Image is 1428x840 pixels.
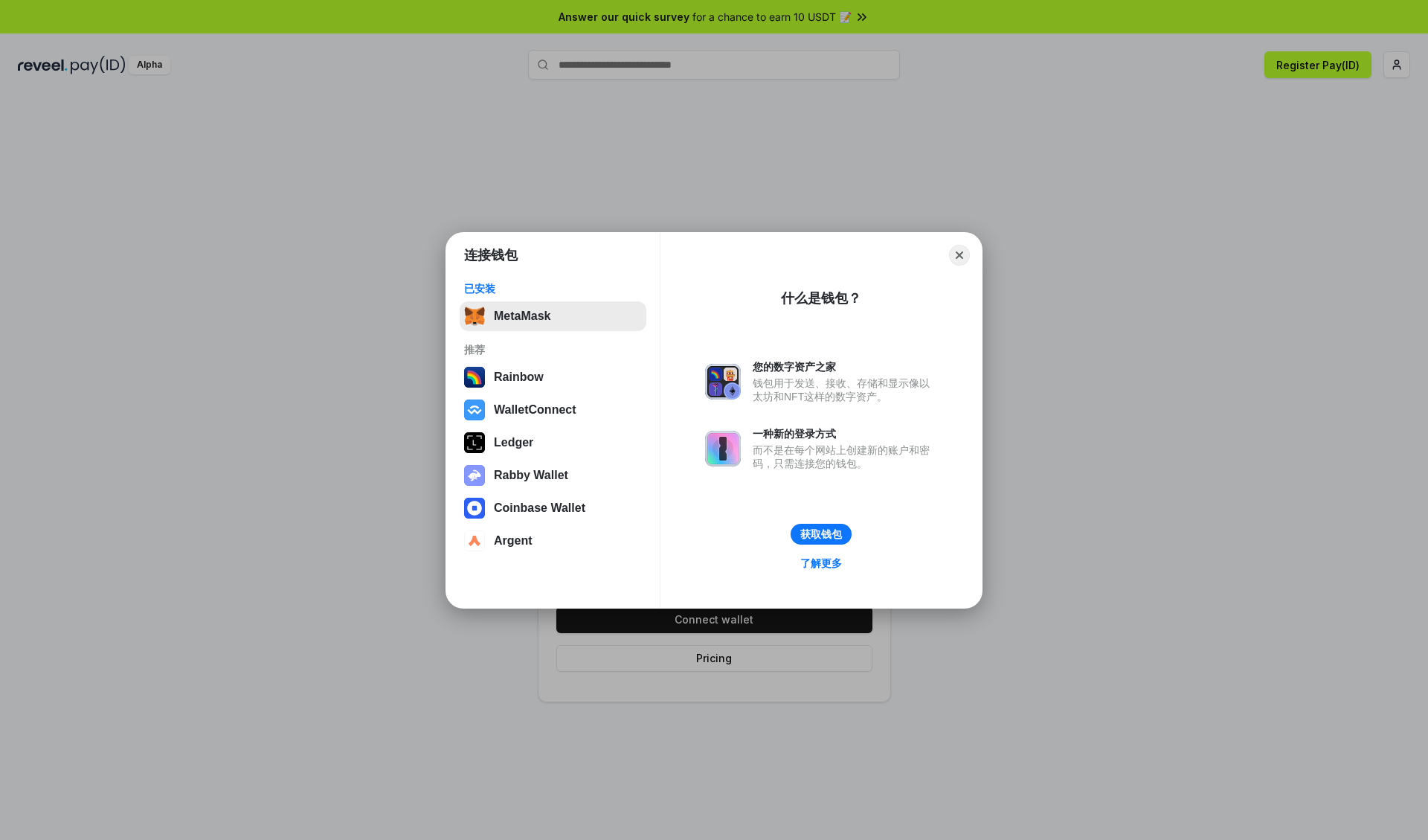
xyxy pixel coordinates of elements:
[494,310,550,323] div: MetaMask
[753,360,937,373] div: 您的数字资产之家
[460,301,646,331] button: MetaMask
[494,436,533,449] div: Ledger
[460,395,646,425] button: WalletConnect
[494,403,576,417] div: WalletConnect
[753,427,937,440] div: 一种新的登录方式
[460,461,646,490] button: Rabby Wallet
[464,465,485,486] img: svg+xml,%3Csvg%20xmlns%3D%22http%3A%2F%2Fwww.w3.org%2F2000%2Fsvg%22%20fill%3D%22none%22%20viewBox...
[464,530,485,551] img: svg+xml,%3Csvg%20width%3D%2228%22%20height%3D%2228%22%20viewBox%3D%220%200%2028%2028%22%20fill%3D...
[494,534,533,548] div: Argent
[464,498,485,519] img: svg+xml,%3Csvg%20width%3D%2228%22%20height%3D%2228%22%20viewBox%3D%220%200%2028%2028%22%20fill%3D...
[753,443,937,470] div: 而不是在每个网站上创建新的账户和密码，只需连接您的钱包。
[464,246,518,264] h1: 连接钱包
[464,432,485,453] img: svg+xml,%3Csvg%20xmlns%3D%22http%3A%2F%2Fwww.w3.org%2F2000%2Fsvg%22%20width%3D%2228%22%20height%3...
[464,400,485,420] img: svg+xml,%3Csvg%20width%3D%2228%22%20height%3D%2228%22%20viewBox%3D%220%200%2028%2028%22%20fill%3D...
[705,364,741,400] img: svg+xml,%3Csvg%20xmlns%3D%22http%3A%2F%2Fwww.w3.org%2F2000%2Fsvg%22%20fill%3D%22none%22%20viewBox...
[494,469,568,482] div: Rabby Wallet
[464,282,642,295] div: 已安装
[791,554,851,573] a: 了解更多
[494,371,544,384] div: Rainbow
[791,524,852,545] button: 获取钱包
[460,428,646,458] button: Ledger
[464,367,485,388] img: svg+xml,%3Csvg%20width%3D%22120%22%20height%3D%22120%22%20viewBox%3D%220%200%20120%20120%22%20fil...
[781,289,861,307] div: 什么是钱包？
[949,245,970,266] button: Close
[705,431,741,467] img: svg+xml,%3Csvg%20xmlns%3D%22http%3A%2F%2Fwww.w3.org%2F2000%2Fsvg%22%20fill%3D%22none%22%20viewBox...
[464,306,485,327] img: svg+xml,%3Csvg%20fill%3D%22none%22%20height%3D%2233%22%20viewBox%3D%220%200%2035%2033%22%20width%...
[460,493,646,523] button: Coinbase Wallet
[460,526,646,556] button: Argent
[800,528,842,541] div: 获取钱包
[460,362,646,392] button: Rainbow
[800,557,842,570] div: 了解更多
[494,501,585,515] div: Coinbase Wallet
[753,376,937,403] div: 钱包用于发送、接收、存储和显示像以太坊和NFT这样的数字资产。
[464,343,642,356] div: 推荐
